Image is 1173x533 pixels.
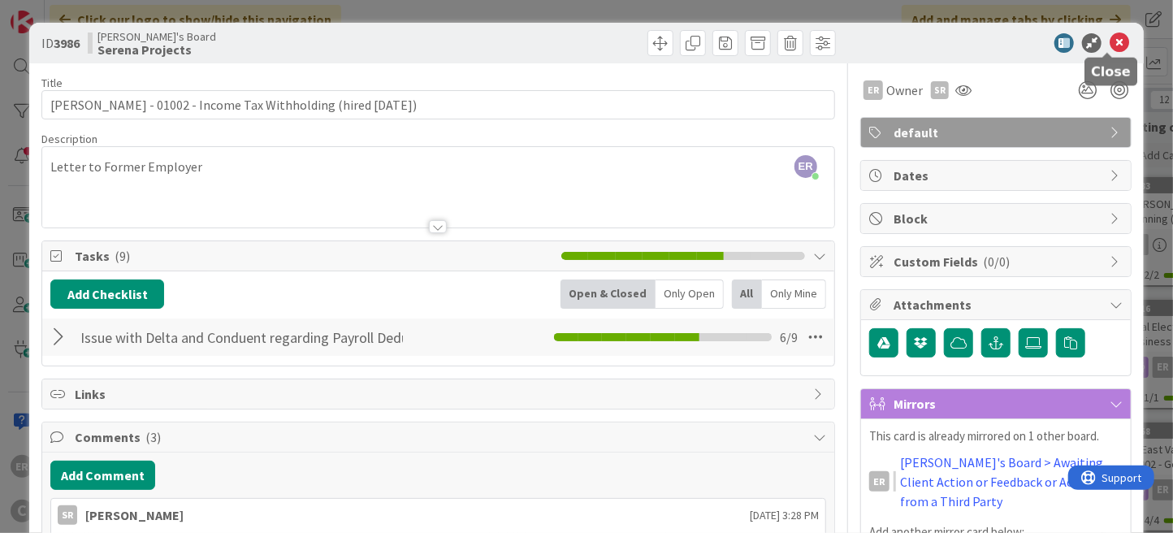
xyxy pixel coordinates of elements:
[869,471,889,492] div: ER
[41,76,63,90] label: Title
[41,132,97,146] span: Description
[894,295,1102,314] span: Attachments
[115,248,130,264] span: ( 9 )
[894,252,1102,271] span: Custom Fields
[886,80,923,100] span: Owner
[50,461,155,490] button: Add Comment
[75,323,409,352] input: Add Checklist...
[75,427,805,447] span: Comments
[931,81,949,99] div: SR
[894,394,1102,414] span: Mirrors
[58,505,77,525] div: SR
[41,33,80,53] span: ID
[901,453,1123,511] a: [PERSON_NAME]'s Board > Awaiting Client Action or Feedback or Action from a Third Party
[97,30,216,43] span: [PERSON_NAME]'s Board
[50,279,164,309] button: Add Checklist
[762,279,826,309] div: Only Mine
[983,253,1010,270] span: ( 0/0 )
[145,429,161,445] span: ( 3 )
[41,90,835,119] input: type card name here...
[54,35,80,51] b: 3986
[732,279,762,309] div: All
[864,80,883,100] div: ER
[50,158,826,176] p: Letter to Former Employer
[794,155,817,178] span: ER
[97,43,216,56] b: Serena Projects
[561,279,656,309] div: Open & Closed
[750,507,819,524] span: [DATE] 3:28 PM
[894,209,1102,228] span: Block
[1091,64,1131,80] h5: Close
[34,2,74,22] span: Support
[780,327,798,347] span: 6 / 9
[75,246,553,266] span: Tasks
[85,505,184,525] div: [PERSON_NAME]
[894,166,1102,185] span: Dates
[894,123,1102,142] span: default
[869,427,1123,446] p: This card is already mirrored on 1 other board.
[656,279,724,309] div: Only Open
[75,384,805,404] span: Links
